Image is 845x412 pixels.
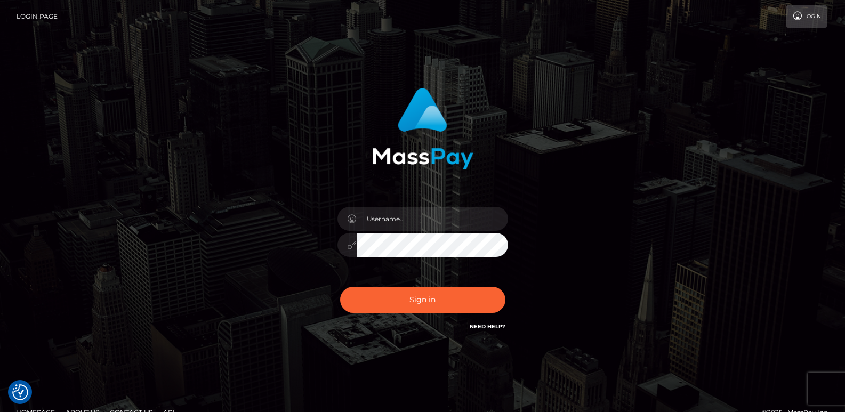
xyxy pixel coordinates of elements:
a: Login [786,5,827,28]
a: Need Help? [470,323,505,330]
img: Revisit consent button [12,384,28,400]
input: Username... [357,207,508,231]
button: Consent Preferences [12,384,28,400]
a: Login Page [17,5,58,28]
button: Sign in [340,287,505,313]
img: MassPay Login [372,88,473,169]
